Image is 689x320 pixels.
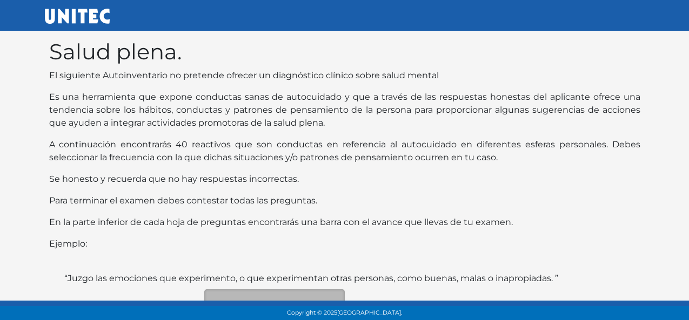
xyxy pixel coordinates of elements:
p: Se honesto y recuerda que no hay respuestas incorrectas. [49,173,640,186]
p: El siguiente Autoinventario no pretende ofrecer un diagnóstico clínico sobre salud mental [49,69,640,82]
span: [GEOGRAPHIC_DATA]. [337,309,402,316]
h1: Salud plena. [49,39,640,65]
p: A continuación encontrarás 40 reactivos que son conductas en referencia al autocuidado en diferen... [49,138,640,164]
label: “Juzgo las emociones que experimento, o que experimentan otras personas, como buenas, malas o ina... [64,272,558,285]
p: Ejemplo: [49,237,640,250]
p: En la parte inferior de cada hoja de preguntas encontrarás una barra con el avance que llevas de ... [49,216,640,229]
img: UNITEC [45,9,110,24]
p: Para terminar el examen debes contestar todas las preguntas. [49,194,640,207]
p: Es una herramienta que expone conductas sanas de autocuidado y que a través de las respuestas hon... [49,91,640,130]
